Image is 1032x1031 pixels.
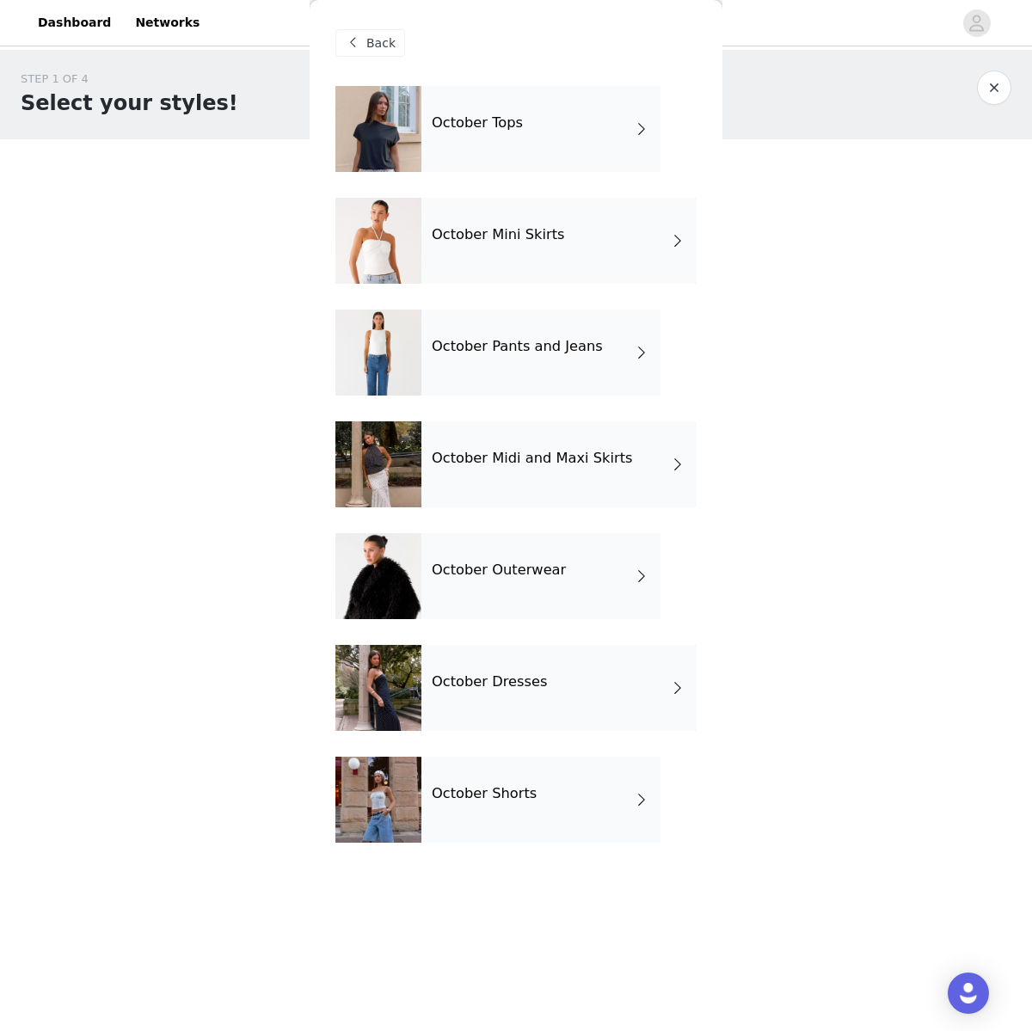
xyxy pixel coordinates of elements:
a: Networks [125,3,210,42]
h4: October Dresses [432,674,547,690]
div: Open Intercom Messenger [948,973,989,1014]
h4: October Shorts [432,786,537,801]
h4: October Mini Skirts [432,227,564,242]
div: avatar [968,9,985,37]
div: STEP 1 OF 4 [21,71,238,88]
h1: Select your styles! [21,88,238,119]
h4: October Outerwear [432,562,566,578]
h4: October Midi and Maxi Skirts [432,451,633,466]
h4: October Tops [432,115,523,131]
h4: October Pants and Jeans [432,339,603,354]
a: Dashboard [28,3,121,42]
span: Back [366,34,396,52]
